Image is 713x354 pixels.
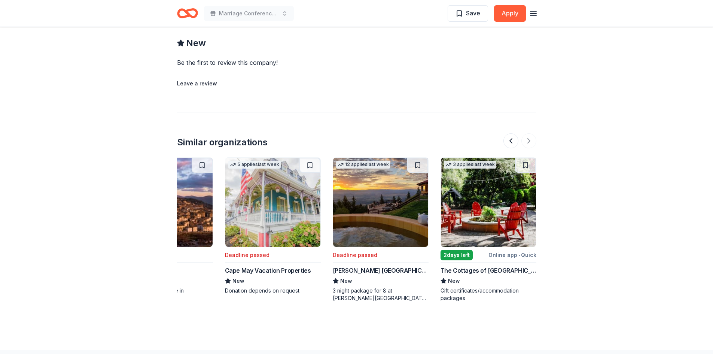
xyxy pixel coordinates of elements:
[225,266,311,275] div: Cape May Vacation Properties
[448,5,488,22] button: Save
[186,37,206,49] span: New
[333,157,429,302] a: Image for Downing Mountain Lodge and Retreat12 applieslast weekDeadline passed[PERSON_NAME] [GEOG...
[177,4,198,22] a: Home
[333,158,428,247] img: Image for Downing Mountain Lodge and Retreat
[225,158,320,247] img: Image for Cape May Vacation Properties
[494,5,526,22] button: Apply
[441,157,536,302] a: Image for The Cottages of Napa Valley3 applieslast week2days leftOnline app•QuickThe Cottages of ...
[336,161,390,169] div: 12 applies last week
[518,252,520,258] span: •
[333,251,377,260] div: Deadline passed
[441,250,473,260] div: 2 days left
[177,136,268,148] div: Similar organizations
[177,58,369,67] div: Be the first to review this company!
[444,161,496,169] div: 3 applies last week
[333,266,429,275] div: [PERSON_NAME] [GEOGRAPHIC_DATA] and Retreat
[204,6,294,21] button: Marriage Conference 2025
[441,158,536,247] img: Image for The Cottages of Napa Valley
[441,266,536,275] div: The Cottages of [GEOGRAPHIC_DATA]
[441,287,536,302] div: Gift certificates/accommodation packages
[232,276,244,285] span: New
[228,161,281,169] div: 5 applies last week
[466,8,480,18] span: Save
[340,276,352,285] span: New
[333,287,429,302] div: 3 night package for 8 at [PERSON_NAME][GEOGRAPHIC_DATA] in [US_STATE]'s [GEOGRAPHIC_DATA] (Charit...
[448,276,460,285] span: New
[225,251,269,260] div: Deadline passed
[177,79,217,88] button: Leave a review
[488,250,536,260] div: Online app Quick
[219,9,279,18] span: Marriage Conference 2025
[225,157,321,294] a: Image for Cape May Vacation Properties5 applieslast weekDeadline passedCape May Vacation Properti...
[225,287,321,294] div: Donation depends on request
